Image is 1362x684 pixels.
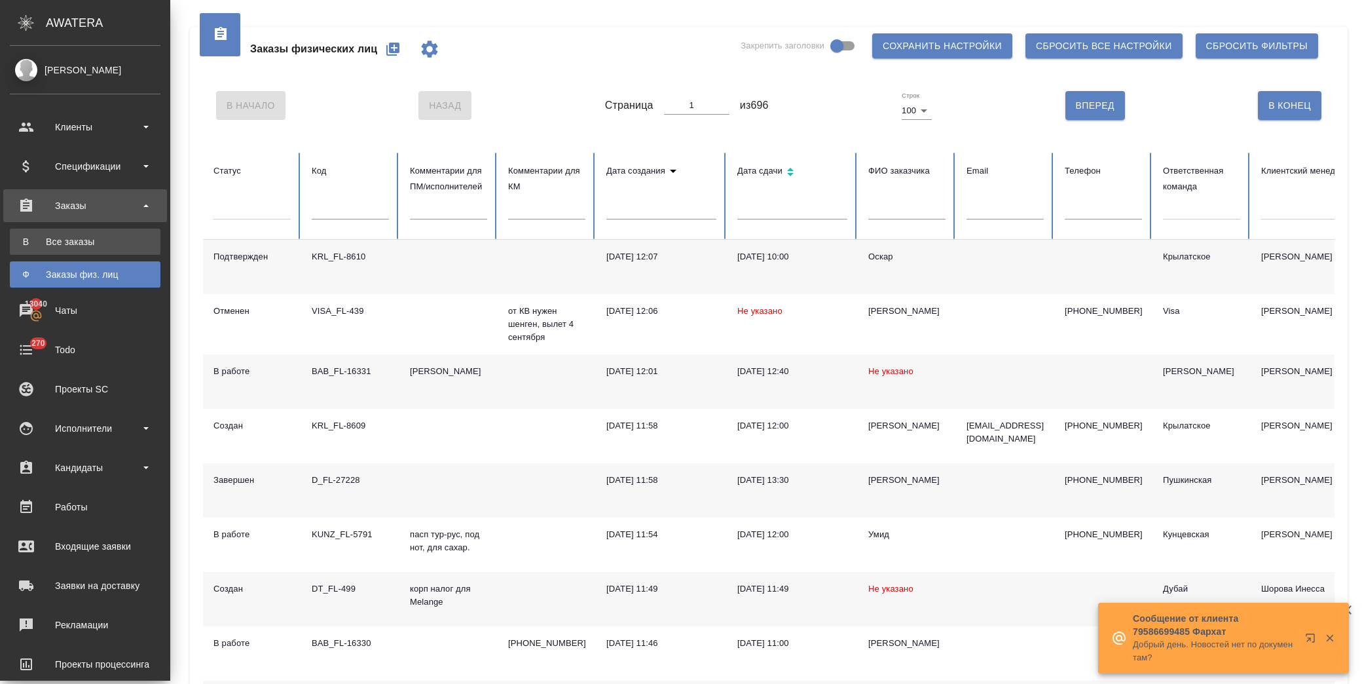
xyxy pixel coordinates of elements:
div: Клиенты [10,117,160,137]
span: Сбросить все настройки [1036,38,1172,54]
p: корп налог для Melange [410,582,487,609]
span: Не указано [737,306,782,316]
div: Рекламации [10,615,160,635]
div: Исполнители [10,419,160,438]
div: 100 [902,102,932,120]
div: Проекты процессинга [10,655,160,674]
div: Спецификации [10,157,160,176]
a: 270Todo [3,333,167,366]
span: Закрепить заголовки [741,39,824,52]
div: Завершен [213,474,291,487]
span: Сохранить настройки [883,38,1002,54]
span: Страница [605,98,653,113]
p: от КВ нужен шенген, вылет 4 сентября [508,305,585,344]
div: KRL_FL-8610 [312,250,389,263]
div: AWATERA [46,10,170,36]
div: Ответственная команда [1163,163,1240,195]
button: Сохранить настройки [872,33,1012,58]
span: В Конец [1268,98,1311,114]
button: Открыть в новой вкладке [1297,625,1329,656]
a: Входящие заявки [3,530,167,563]
span: Не указано [868,584,913,594]
div: Оскар [868,250,946,263]
div: Код [312,163,389,179]
div: Крылатское [1163,419,1240,432]
div: [PERSON_NAME] [868,419,946,432]
div: Входящие заявки [10,537,160,556]
div: Заказы физ. лиц [16,268,154,281]
div: Все заказы [16,235,154,248]
div: Кунцевская [1163,528,1240,541]
button: Вперед [1065,91,1125,120]
a: Рекламации [3,609,167,641]
p: [EMAIL_ADDRESS][DOMAIN_NAME] [966,419,1044,446]
div: Комментарии для КМ [508,163,585,195]
span: Сбросить фильтры [1206,38,1308,54]
div: Заказы [10,196,160,216]
div: Телефон [1065,163,1142,179]
div: Сортировка [737,163,847,182]
div: Комментарии для ПМ/исполнителей [410,163,487,195]
p: [PERSON_NAME] [410,365,487,378]
div: [DATE] 12:07 [606,250,716,263]
div: Проекты SC [10,379,160,399]
div: Кандидаты [10,458,160,478]
div: Статус [213,163,291,179]
div: Заявки на доставку [10,576,160,596]
div: Умид [868,528,946,541]
label: Строк [902,92,919,99]
button: Создать [377,33,409,65]
div: Email [966,163,1044,179]
div: Создан [213,419,291,432]
a: ВВсе заказы [10,229,160,255]
div: [DATE] 12:40 [737,365,847,378]
p: Добрый день. Новостей нет по документам? [1133,638,1297,664]
button: Сбросить фильтры [1196,33,1318,58]
div: [PERSON_NAME] [1163,365,1240,378]
div: BAB_FL-16331 [312,365,389,378]
a: 13040Чаты [3,294,167,327]
div: Крылатское [1163,250,1240,263]
div: В работе [213,637,291,650]
a: Проекты SC [3,373,167,406]
div: Дубай [1163,582,1240,596]
div: Пушкинская [1163,474,1240,487]
div: ФИО заказчика [868,163,946,179]
span: Заказы физических лиц [250,41,377,57]
div: [DATE] 11:46 [606,637,716,650]
span: 13040 [17,297,55,311]
span: 270 [24,337,53,350]
p: [PHONE_NUMBER] [508,637,585,650]
div: Создан [213,582,291,596]
div: Сортировка [606,163,716,179]
p: пасп тур-рус, под нот, для сахар. [410,528,487,554]
span: Не указано [868,366,913,376]
p: [PHONE_NUMBER] [1065,305,1142,318]
div: Работы [10,497,160,517]
div: Отменен [213,305,291,318]
div: В работе [213,528,291,541]
a: Работы [3,491,167,523]
div: Visa [1163,305,1240,318]
button: Закрыть [1316,632,1343,644]
div: BAB_FL-16330 [312,637,389,650]
div: [PERSON_NAME] [10,63,160,77]
div: [DATE] 12:06 [606,305,716,318]
div: [DATE] 11:58 [606,419,716,432]
div: [PERSON_NAME] [868,305,946,318]
div: [PERSON_NAME] [868,474,946,487]
button: В Конец [1258,91,1321,120]
div: VISA_FL-439 [312,305,389,318]
div: [PERSON_NAME] [868,637,946,650]
div: [DATE] 12:00 [737,419,847,432]
div: [DATE] 11:58 [606,474,716,487]
div: [DATE] 12:00 [737,528,847,541]
a: Проекты процессинга [3,648,167,681]
div: [DATE] 13:30 [737,474,847,487]
div: DT_FL-499 [312,582,389,596]
div: [DATE] 11:54 [606,528,716,541]
div: KUNZ_FL-5791 [312,528,389,541]
p: Сообщение от клиента 79586699485 Фархат [1133,612,1297,638]
div: [DATE] 11:00 [737,637,847,650]
button: Сбросить все настройки [1025,33,1183,58]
